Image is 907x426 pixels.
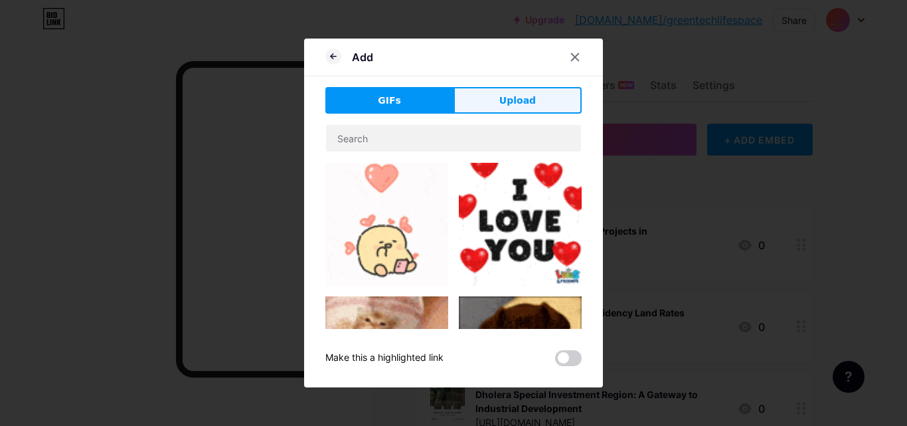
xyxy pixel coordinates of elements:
[325,87,453,114] button: GIFs
[459,163,582,286] img: Gihpy
[453,87,582,114] button: Upload
[326,125,581,152] input: Search
[325,350,444,366] div: Make this a highlighted link
[325,296,448,419] img: Gihpy
[325,163,448,286] img: Gihpy
[352,49,373,65] div: Add
[499,94,536,108] span: Upload
[378,94,401,108] span: GIFs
